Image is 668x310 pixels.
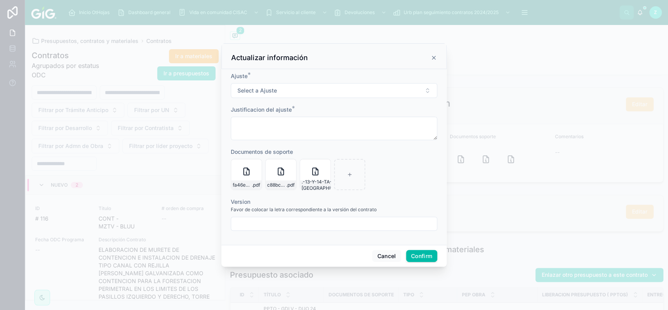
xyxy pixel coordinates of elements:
button: Select Button [231,83,437,98]
span: fa46ee61-aba4-4187-ba21-8706a5f232a8-Aviso-estimulo-Fiscal-2025-Respuesta-sat [233,182,252,188]
span: .-13-Y-14-TA---[GEOGRAPHIC_DATA] [302,179,350,191]
span: .pdf [252,182,260,188]
button: Cancel [372,250,401,262]
button: Confirm [406,250,437,262]
span: .pdf [286,182,294,188]
span: Favor de colocar la letra correspondiente a la versión del contrato [231,207,377,213]
h3: Actualizar información [231,53,308,62]
span: Select a Ajuste [237,87,277,94]
span: Justificacion del ajuste [231,106,292,113]
span: Ajuste [231,73,248,79]
span: c88bc714-f06b-47f1-8cad-52b4060db882-WD30016-2025-033_WD3001601TD1BDP00301229-DETALLADO-DEPTS-NIV... [267,182,286,188]
span: Documentos de soporte [231,148,293,155]
span: Version [231,198,250,205]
